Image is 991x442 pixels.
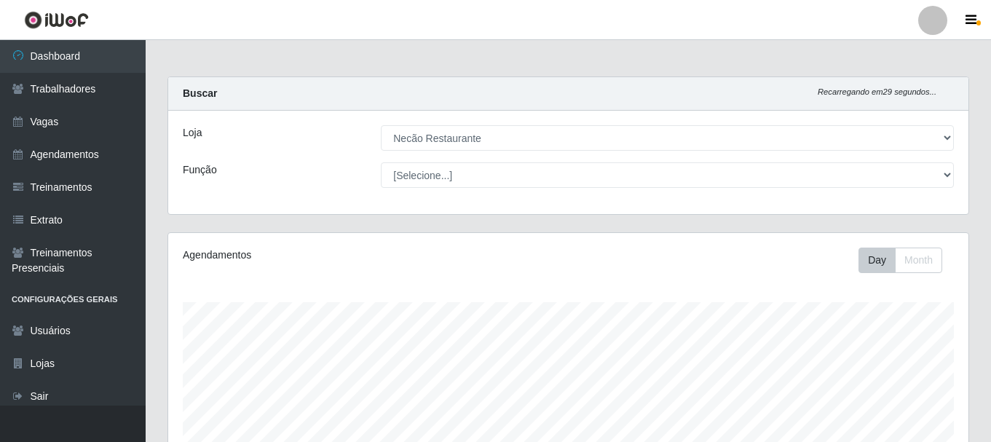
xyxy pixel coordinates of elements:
[818,87,936,96] i: Recarregando em 29 segundos...
[858,248,954,273] div: Toolbar with button groups
[895,248,942,273] button: Month
[858,248,896,273] button: Day
[24,11,89,29] img: CoreUI Logo
[858,248,942,273] div: First group
[183,125,202,141] label: Loja
[183,162,217,178] label: Função
[183,248,491,263] div: Agendamentos
[183,87,217,99] strong: Buscar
